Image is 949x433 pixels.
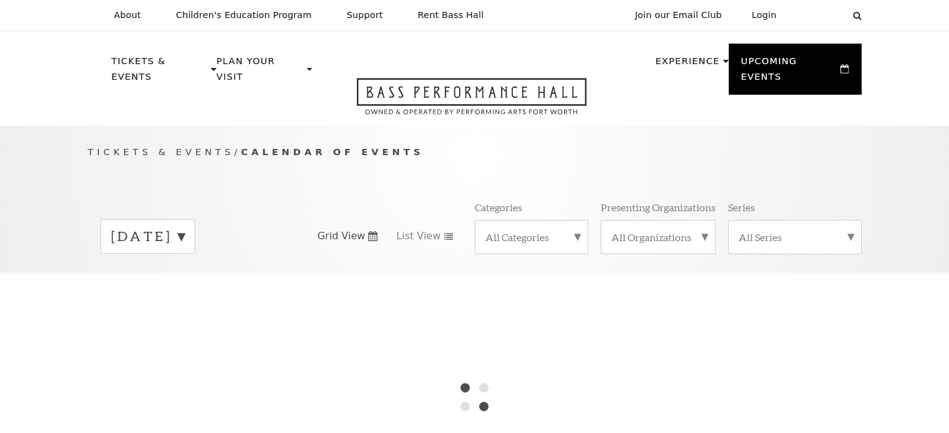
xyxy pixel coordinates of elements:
p: Categories [475,201,522,214]
select: Select: [797,9,841,21]
span: Grid View [318,229,366,243]
span: List View [396,229,440,243]
p: Series [728,201,755,214]
p: Plan Your Visit [217,54,304,92]
p: Tickets & Events [112,54,208,92]
label: [DATE] [111,227,185,246]
p: Presenting Organizations [601,201,716,214]
label: All Organizations [611,231,705,244]
p: About [114,10,141,21]
label: All Categories [485,231,578,244]
span: Tickets & Events [88,146,235,157]
label: All Series [739,231,851,244]
p: / [88,145,862,160]
p: Rent Bass Hall [418,10,484,21]
p: Support [347,10,383,21]
p: Experience [655,54,719,76]
span: Calendar of Events [241,146,424,157]
p: Upcoming Events [741,54,838,92]
p: Children's Education Program [176,10,312,21]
